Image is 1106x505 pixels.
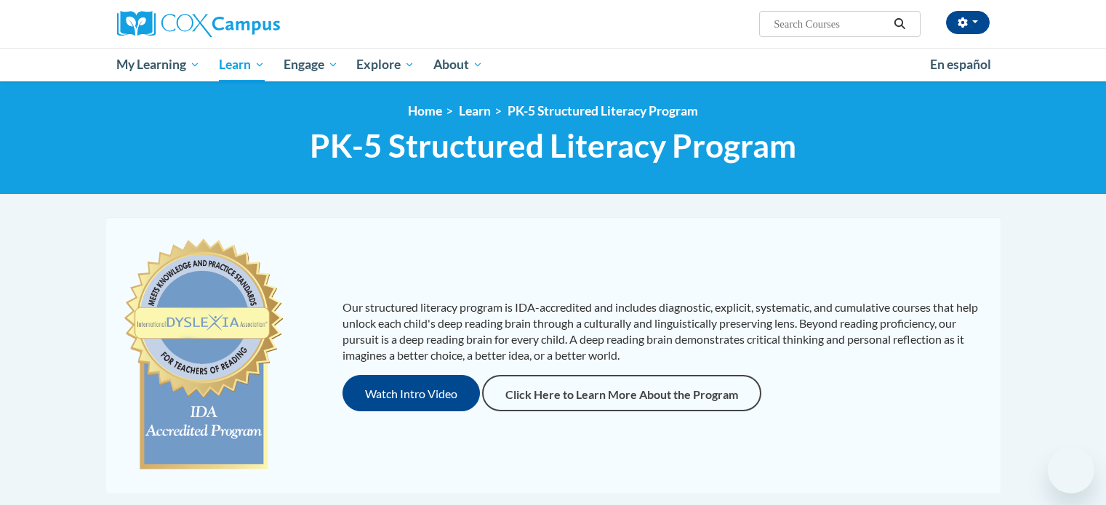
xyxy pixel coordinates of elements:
[117,11,280,37] img: Cox Campus
[219,56,265,73] span: Learn
[889,15,910,33] button: Search
[356,56,414,73] span: Explore
[772,15,889,33] input: Search Courses
[930,57,991,72] span: En español
[274,48,348,81] a: Engage
[310,126,796,165] span: PK-5 Structured Literacy Program
[1048,447,1094,493] iframe: Button to launch messaging window
[342,299,986,363] p: Our structured literacy program is IDA-accredited and includes diagnostic, explicit, systematic, ...
[347,48,424,81] a: Explore
[209,48,274,81] a: Learn
[121,232,287,479] img: c477cda6-e343-453b-bfce-d6f9e9818e1c.png
[482,375,761,411] a: Click Here to Learn More About the Program
[424,48,492,81] a: About
[108,48,210,81] a: My Learning
[117,11,393,37] a: Cox Campus
[433,56,483,73] span: About
[921,49,1001,80] a: En español
[342,375,480,411] button: Watch Intro Video
[946,11,990,34] button: Account Settings
[116,56,200,73] span: My Learning
[459,103,491,118] a: Learn
[284,56,338,73] span: Engage
[508,103,698,118] a: PK-5 Structured Literacy Program
[95,48,1011,81] div: Main menu
[408,103,442,118] a: Home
